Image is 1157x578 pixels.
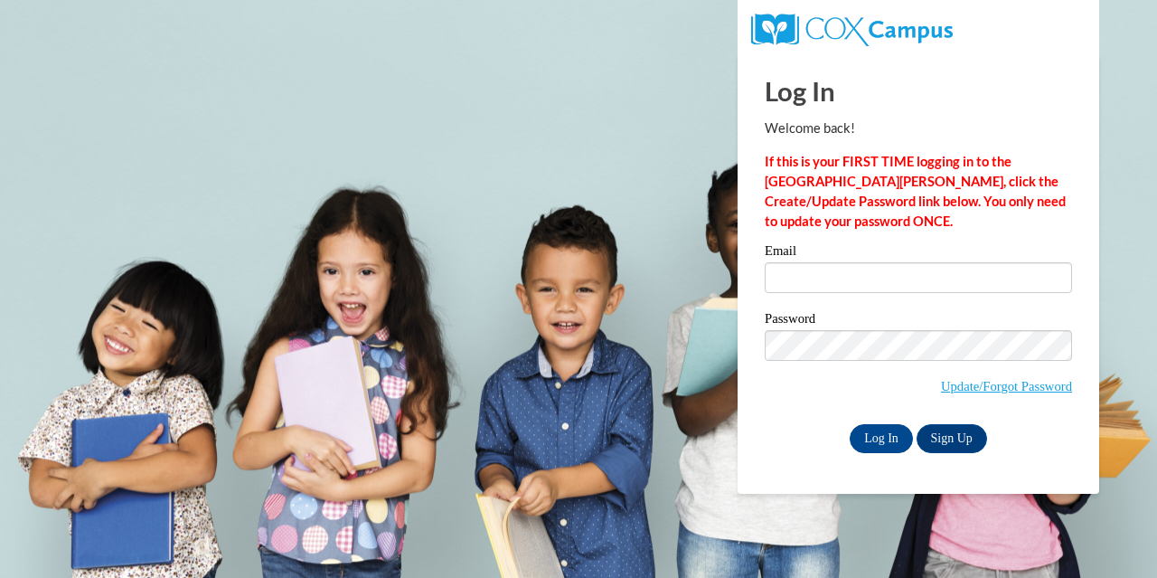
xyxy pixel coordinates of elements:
[765,312,1072,330] label: Password
[765,244,1072,262] label: Email
[765,118,1072,138] p: Welcome back!
[765,154,1066,229] strong: If this is your FIRST TIME logging in to the [GEOGRAPHIC_DATA][PERSON_NAME], click the Create/Upd...
[751,14,953,46] img: COX Campus
[751,21,953,36] a: COX Campus
[850,424,913,453] input: Log In
[765,72,1072,109] h1: Log In
[917,424,987,453] a: Sign Up
[941,379,1072,393] a: Update/Forgot Password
